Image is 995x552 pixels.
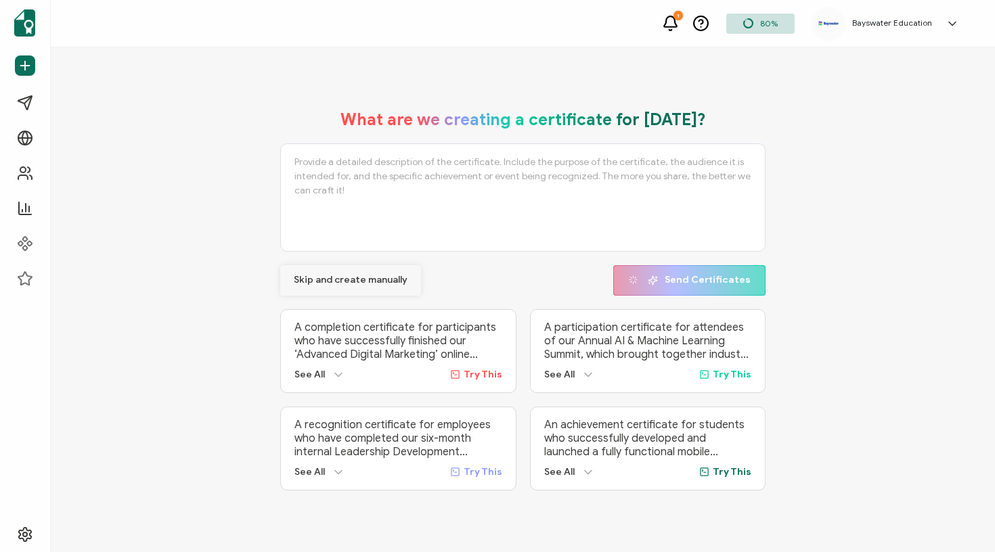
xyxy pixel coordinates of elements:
div: 1 [673,11,683,20]
p: An achievement certificate for students who successfully developed and launched a fully functiona... [544,418,752,459]
img: e421b917-46e4-4ebc-81ec-125abdc7015c.png [818,21,839,26]
h1: What are we creating a certificate for [DATE]? [340,110,706,130]
span: See All [294,466,325,478]
p: A completion certificate for participants who have successfully finished our ‘Advanced Digital Ma... [294,321,502,361]
span: Try This [464,466,502,478]
span: Try This [464,369,502,380]
img: sertifier-logomark-colored.svg [14,9,35,37]
span: Try This [713,369,751,380]
span: See All [544,466,575,478]
h5: Bayswater Education [852,18,932,28]
p: A recognition certificate for employees who have completed our six-month internal Leadership Deve... [294,418,502,459]
span: Try This [713,466,751,478]
span: Skip and create manually [294,275,407,285]
button: Skip and create manually [280,265,421,296]
p: A participation certificate for attendees of our Annual AI & Machine Learning Summit, which broug... [544,321,752,361]
span: 80% [760,18,778,28]
span: See All [544,369,575,380]
span: See All [294,369,325,380]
